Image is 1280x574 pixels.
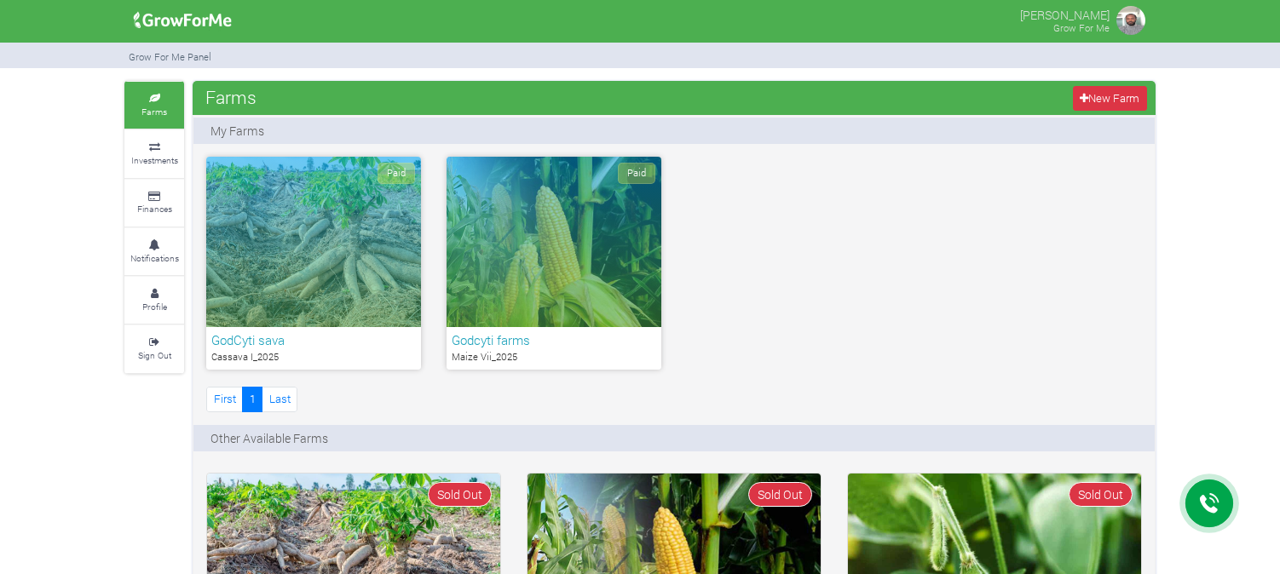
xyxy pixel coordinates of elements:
small: Profile [142,301,167,313]
a: Paid Godcyti farms Maize Vii_2025 [447,157,661,370]
p: Cassava I_2025 [211,350,416,364]
p: [PERSON_NAME] [1020,3,1110,24]
p: Maize Vii_2025 [452,350,656,364]
small: Notifications [130,252,179,264]
a: Sign Out [124,325,184,372]
a: 1 [242,387,262,411]
span: Farms [201,80,261,114]
img: growforme image [128,3,238,37]
span: Paid [618,163,655,184]
small: Investments [131,154,178,166]
a: Profile [124,277,184,324]
nav: Page Navigation [206,387,297,411]
a: Notifications [124,228,184,275]
a: Finances [124,180,184,227]
a: New Farm [1073,86,1147,111]
p: My Farms [210,122,264,140]
span: Sold Out [1069,482,1133,507]
p: Other Available Farms [210,429,328,447]
small: Grow For Me Panel [129,50,211,63]
small: Grow For Me [1053,21,1110,34]
small: Sign Out [138,349,171,361]
h6: GodCyti sava [211,332,416,347]
a: Investments [124,130,184,177]
img: growforme image [1114,3,1148,37]
span: Sold Out [428,482,492,507]
a: Last [262,387,297,411]
a: Paid GodCyti sava Cassava I_2025 [206,157,421,370]
small: Finances [137,203,172,215]
a: Farms [124,82,184,129]
span: Paid [378,163,415,184]
a: First [206,387,243,411]
span: Sold Out [748,482,812,507]
h6: Godcyti farms [452,332,656,347]
small: Farms [141,106,167,118]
